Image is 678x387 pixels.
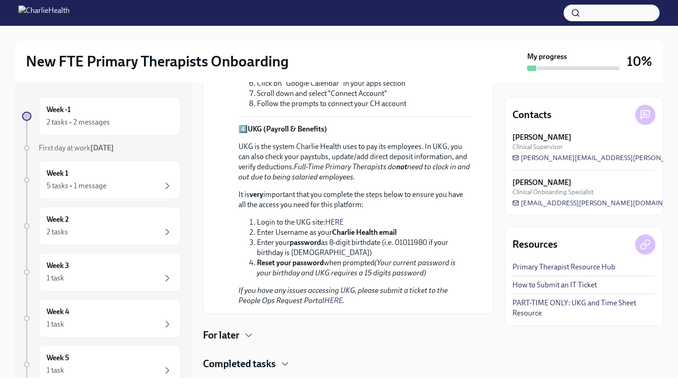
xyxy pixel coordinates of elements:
[47,319,64,329] div: 1 task
[257,89,471,99] li: Scroll down and select "Connect Account"
[257,227,471,238] li: Enter Username as your
[257,78,471,89] li: Click on "Google Calendar" in your apps section
[238,162,470,181] em: Full-Time Primary Therapists do need to clock in and out due to being salaried employees.
[47,365,64,375] div: 1 task
[39,143,114,152] span: First day at work
[203,357,494,371] div: Completed tasks
[512,280,597,290] a: How to Submit an IT Ticket
[90,143,114,152] strong: [DATE]
[512,188,594,196] span: Clinical Onboarding Specialist
[512,143,563,151] span: Clinical Supervisor
[203,328,494,342] div: For later
[203,357,276,371] h4: Completed tasks
[512,262,615,272] a: Primary Therapist Resource Hub
[512,238,558,251] h4: Resources
[47,227,68,237] div: 2 tasks
[18,6,70,20] img: CharlieHealth
[257,258,324,267] strong: Reset your password
[47,105,71,115] h6: Week -1
[47,273,64,283] div: 1 task
[22,345,181,384] a: Week 51 task
[22,299,181,338] a: Week 41 task
[238,142,471,182] p: UKG is the system Charlie Health uses to pay its employees. In UKG, you can also check your payst...
[47,307,69,317] h6: Week 4
[512,108,552,122] h4: Contacts
[512,132,571,143] strong: [PERSON_NAME]
[26,52,289,71] h2: New FTE Primary Therapists Onboarding
[257,258,471,278] li: when prompted
[396,162,407,171] strong: not
[47,353,69,363] h6: Week 5
[22,161,181,199] a: Week 15 tasks • 1 message
[22,97,181,136] a: Week -12 tasks • 2 messages
[257,217,471,227] li: Login to the UKG site:
[47,181,107,191] div: 5 tasks • 1 message
[257,99,471,109] li: Follow the prompts to connect your CH account
[238,124,471,134] p: 4️⃣
[203,328,239,342] h4: For later
[22,253,181,292] a: Week 31 task
[332,228,397,237] strong: Charlie Health email
[22,207,181,245] a: Week 22 tasks
[250,190,263,199] strong: very
[47,214,69,225] h6: Week 2
[324,296,343,305] a: HERE
[257,238,471,258] li: Enter your as 8-digit birthdate (i.e. 01011980 if your birthday is [DEMOGRAPHIC_DATA])
[47,261,69,271] h6: Week 3
[512,298,655,318] a: PART-TIME ONLY: UKG and Time Sheet Resource
[290,238,321,247] strong: password
[325,218,344,226] a: HERE
[512,178,571,188] strong: [PERSON_NAME]
[248,125,327,133] strong: UKG (Payroll & Benefits)
[47,168,68,179] h6: Week 1
[22,143,181,153] a: First day at work[DATE]
[238,190,471,210] p: It is important that you complete the steps below to ensure you have all the access you need for ...
[527,52,567,62] strong: My progress
[627,53,652,70] h3: 10%
[47,117,110,127] div: 2 tasks • 2 messages
[238,286,448,305] em: If you have any issues accessing UKG, please submit a ticket to the People Ops Request Portal .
